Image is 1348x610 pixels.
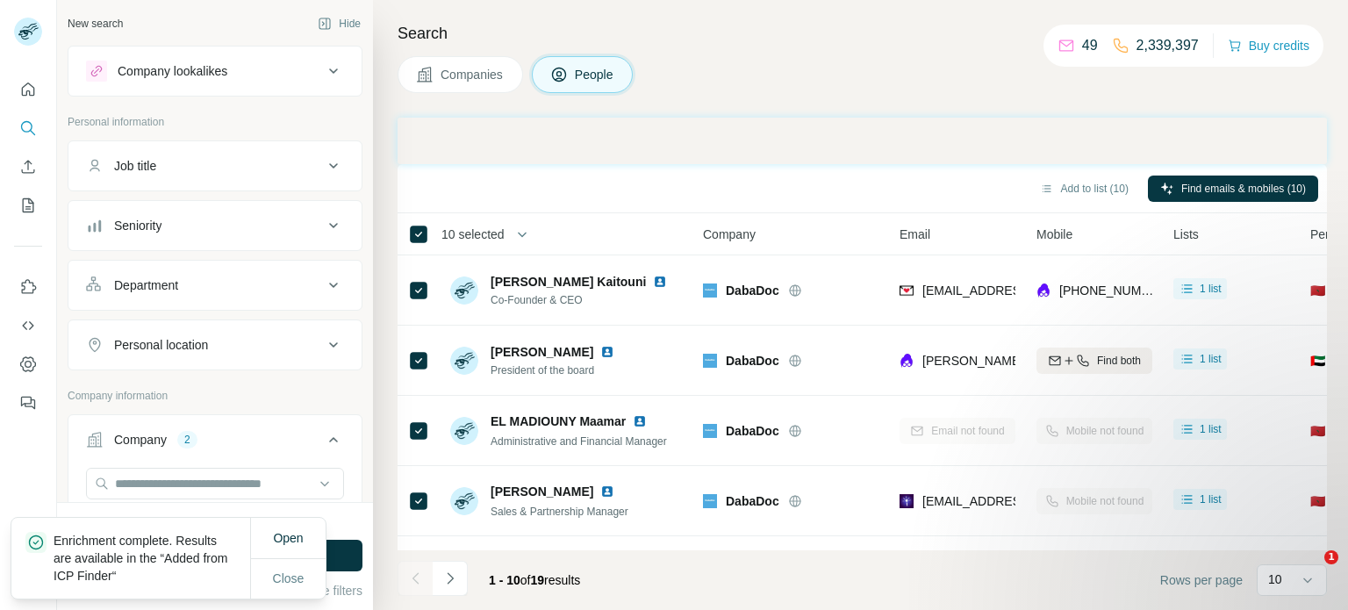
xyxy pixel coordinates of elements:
button: Use Surfe on LinkedIn [14,271,42,303]
span: [PHONE_NUMBER] [1059,283,1170,298]
span: DabaDoc [726,492,779,510]
img: Logo of DabaDoc [703,424,717,438]
div: Seniority [114,217,161,234]
span: DabaDoc [726,352,779,370]
span: Open [273,531,303,545]
div: Company [114,431,167,449]
span: 🇦🇪 [1310,352,1325,370]
p: Personal information [68,114,362,130]
button: Search [14,112,42,144]
span: Find emails & mobiles (10) [1181,181,1306,197]
button: Enrich CSV [14,151,42,183]
span: [EMAIL_ADDRESS][DOMAIN_NAME] [922,283,1130,298]
span: Companies [441,66,505,83]
div: 2 [177,432,197,448]
span: [PERSON_NAME][EMAIL_ADDRESS][DOMAIN_NAME] [922,354,1231,368]
img: LinkedIn logo [633,414,647,428]
button: Hide [305,11,373,37]
span: 1 list [1200,351,1222,367]
img: Logo of DabaDoc [703,494,717,508]
span: Administrative and Financial Manager [491,435,667,448]
button: Company lookalikes [68,50,362,92]
button: Find both [1036,348,1152,374]
span: Email [900,226,930,243]
iframe: Banner [398,118,1327,164]
img: provider lusha logo [1036,282,1050,299]
button: Use Surfe API [14,310,42,341]
span: 1 list [1200,281,1222,297]
button: Close [261,563,317,594]
span: Close [273,570,305,587]
p: Enrichment complete. Results are available in the “Added from ICP Finder“ [54,532,250,585]
img: provider findymail logo [900,282,914,299]
div: Job title [114,157,156,175]
span: results [489,573,580,587]
button: Dashboard [14,348,42,380]
span: [PERSON_NAME] [491,483,593,500]
span: Co-Founder & CEO [491,292,674,308]
span: of [520,573,531,587]
span: [PERSON_NAME] Kaitouni [491,275,646,289]
span: Lists [1173,226,1199,243]
span: People [575,66,615,83]
button: Buy credits [1228,33,1309,58]
span: EL MADIOUNY Maamar [491,413,626,430]
span: [PERSON_NAME] [491,343,593,361]
img: Logo of DabaDoc [703,283,717,298]
span: Rows per page [1160,571,1243,589]
button: Department [68,264,362,306]
span: 1 [1324,550,1338,564]
button: Add to list (10) [1028,176,1141,202]
span: 10 selected [441,226,505,243]
span: Company [703,226,756,243]
span: 1 - 10 [489,573,520,587]
img: Logo of DabaDoc [703,354,717,368]
span: [EMAIL_ADDRESS][PERSON_NAME][DOMAIN_NAME] [922,494,1231,508]
p: 10 [1268,571,1282,588]
span: 19 [531,573,545,587]
span: DabaDoc [726,422,779,440]
span: Find both [1097,353,1141,369]
div: 19 search results remaining [150,513,279,529]
button: Find emails & mobiles (10) [1148,176,1318,202]
h4: Search [398,21,1327,46]
p: 49 [1082,35,1098,56]
span: President of the board [491,362,621,378]
button: Feedback [14,387,42,419]
span: Mobile [1036,226,1072,243]
button: Job title [68,145,362,187]
p: 2,339,397 [1136,35,1199,56]
iframe: Intercom live chat [1288,550,1330,592]
div: Personal location [114,336,208,354]
button: Quick start [14,74,42,105]
img: Avatar [450,417,478,445]
button: Navigate to next page [433,561,468,596]
img: provider leadmagic logo [900,492,914,510]
span: Sales & Partnership Manager [491,506,628,518]
img: LinkedIn logo [600,484,614,499]
p: Company information [68,388,362,404]
img: Avatar [450,347,478,375]
button: Company2 [68,419,362,468]
button: Open [261,522,315,554]
img: provider lusha logo [900,352,914,370]
div: Department [114,276,178,294]
img: LinkedIn logo [600,345,614,359]
button: Seniority [68,205,362,247]
span: 🇲🇦 [1310,282,1325,299]
div: Company lookalikes [118,62,227,80]
img: Avatar [450,276,478,305]
img: Avatar [450,487,478,515]
span: DabaDoc [726,282,779,299]
button: Personal location [68,324,362,366]
div: New search [68,16,123,32]
img: LinkedIn logo [653,275,667,289]
button: My lists [14,190,42,221]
